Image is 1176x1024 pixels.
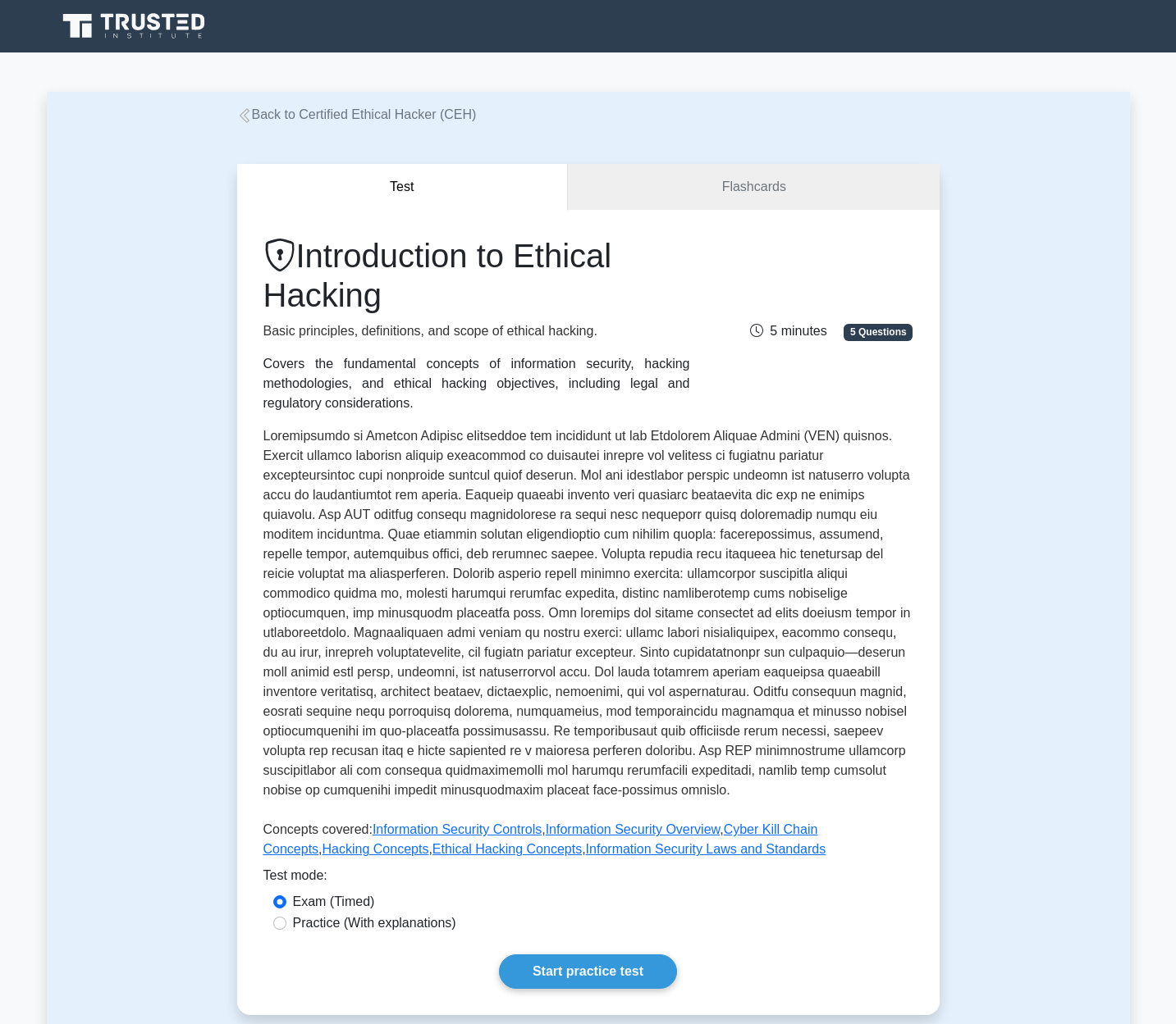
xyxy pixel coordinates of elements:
[432,842,582,856] a: Ethical Hacking Concepts
[293,892,375,912] label: Exam (Timed)
[568,164,939,211] a: Flashcards
[586,842,826,856] a: Information Security Laws and Standards
[237,164,569,211] button: Test
[263,354,690,413] div: Covers the fundamental concepts of information security, hacking methodologies, and ethical hacki...
[263,321,690,341] p: Basic principles, definitions, and scope of ethical hacking.
[323,842,429,856] a: Hacking Concepts
[263,820,913,866] p: Concepts covered: , , , , ,
[750,324,826,338] span: 5 minutes
[373,822,542,836] a: Information Security Controls
[263,236,690,315] h1: Introduction to Ethical Hacking
[263,426,913,807] p: Loremipsumdo si Ametcon Adipisc elitseddoe tem incididunt ut lab Etdolorem Aliquae Admini (VEN) q...
[293,913,456,933] label: Practice (With explanations)
[499,954,677,989] a: Start practice test
[263,866,913,892] div: Test mode:
[844,324,913,340] span: 5 Questions
[237,107,477,121] a: Back to Certified Ethical Hacker (CEH)
[546,822,721,836] a: Information Security Overview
